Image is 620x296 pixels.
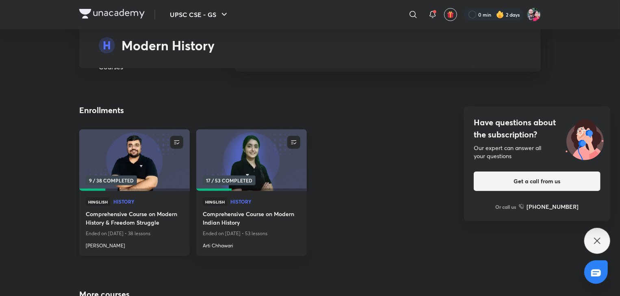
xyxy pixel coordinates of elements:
[79,104,124,116] h4: Enrollments
[474,144,600,160] div: Our expert can answer all your questions
[113,199,183,204] span: History
[99,37,115,54] img: syllabus-subject-icon
[121,36,215,55] h2: Modern History
[203,197,227,206] span: Hinglish
[444,8,457,21] button: avatar
[203,228,300,239] p: Ended on [DATE] • 53 lessons
[230,199,300,204] span: History
[86,197,110,206] span: Hinglish
[78,129,191,191] img: new-thumbnail
[79,9,145,19] img: Company Logo
[86,228,183,239] p: Ended on [DATE] • 38 lessons
[86,210,183,228] a: Comprehensive Course on Modern History & Freedom Struggle
[447,11,454,18] img: avatar
[86,239,183,249] a: [PERSON_NAME]
[474,172,600,191] button: Get a call from us
[496,11,504,19] img: streak
[113,199,183,205] a: History
[474,116,600,141] h4: Have questions about the subscription?
[527,202,579,211] h6: [PHONE_NUMBER]
[86,176,137,185] span: 9 / 38 COMPLETED
[79,129,190,191] a: new-thumbnail9 / 38 COMPLETED
[195,129,308,191] img: new-thumbnail
[527,8,541,21] img: Akash Srivastava
[79,62,209,72] h5: Courses
[165,6,234,23] button: UPSC CSE - GS
[203,176,256,185] span: 17 / 53 COMPLETED
[196,129,307,191] a: new-thumbnail17 / 53 COMPLETED
[79,9,145,21] a: Company Logo
[496,203,516,210] p: Or call us
[203,239,300,249] a: Arti Chhawari
[559,116,610,160] img: ttu_illustration_new.svg
[203,210,300,228] a: Comprehensive Course on Modern Indian History
[519,202,579,211] a: [PHONE_NUMBER]
[230,199,300,205] a: History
